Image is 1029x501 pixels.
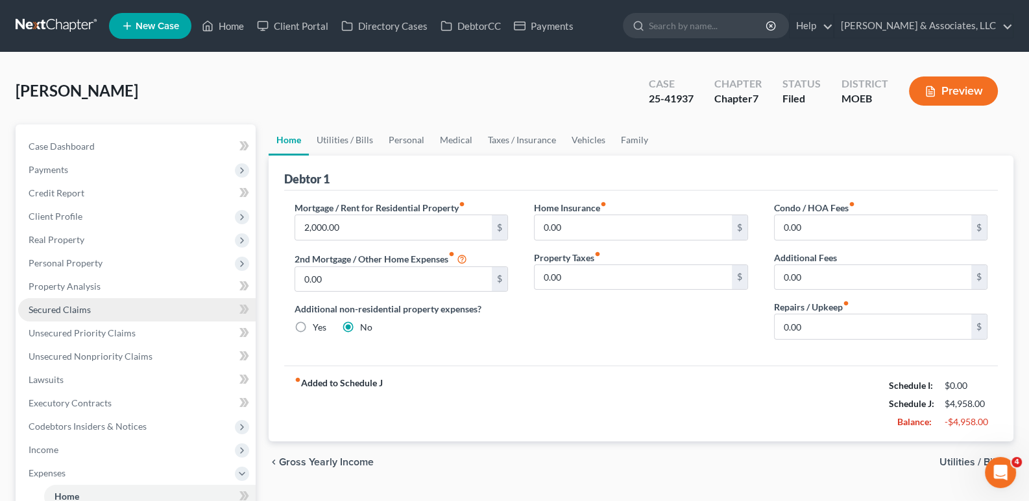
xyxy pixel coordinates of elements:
[939,457,1013,467] button: Utilities / Bills chevron_right
[295,201,465,215] label: Mortgage / Rent for Residential Property
[775,215,972,240] input: --
[834,14,1013,38] a: [PERSON_NAME] & Associates, LLC
[432,124,480,156] a: Medical
[295,215,492,240] input: --
[195,14,250,38] a: Home
[295,251,467,266] label: 2nd Mortgage / Other Home Expenses
[1011,457,1022,467] span: 4
[18,275,256,298] a: Property Analysis
[600,201,607,207] i: fiber_manual_record
[492,267,507,292] div: $
[284,171,330,187] div: Debtor 1
[775,314,972,339] input: --
[29,374,64,385] span: Lawsuits
[313,321,326,334] label: Yes
[18,368,256,391] a: Lawsuits
[29,257,103,268] span: Personal Property
[18,345,256,368] a: Unsecured Nonpriority Claims
[136,21,179,31] span: New Case
[889,398,934,409] strong: Schedule J:
[29,141,95,152] span: Case Dashboard
[480,124,564,156] a: Taxes / Insurance
[29,211,82,222] span: Client Profile
[269,457,279,467] i: chevron_left
[971,265,987,290] div: $
[29,164,68,175] span: Payments
[18,181,256,205] a: Credit Report
[295,267,492,292] input: --
[29,351,152,362] span: Unsecured Nonpriority Claims
[649,91,694,106] div: 25-41937
[309,124,381,156] a: Utilities / Bills
[782,76,821,91] div: Status
[945,397,987,410] div: $4,958.00
[889,380,933,391] strong: Schedule I:
[381,124,432,156] a: Personal
[459,201,465,207] i: fiber_manual_record
[774,201,855,215] label: Condo / HOA Fees
[732,215,747,240] div: $
[29,444,58,455] span: Income
[971,314,987,339] div: $
[971,215,987,240] div: $
[448,251,455,257] i: fiber_manual_record
[29,467,66,478] span: Expenses
[782,91,821,106] div: Filed
[434,14,507,38] a: DebtorCC
[714,76,762,91] div: Chapter
[535,215,732,240] input: --
[492,215,507,240] div: $
[29,281,101,292] span: Property Analysis
[534,201,607,215] label: Home Insurance
[841,76,888,91] div: District
[16,81,138,100] span: [PERSON_NAME]
[279,457,374,467] span: Gross Yearly Income
[774,300,849,314] label: Repairs / Upkeep
[613,124,656,156] a: Family
[295,377,383,431] strong: Added to Schedule J
[843,300,849,307] i: fiber_manual_record
[534,251,601,264] label: Property Taxes
[732,265,747,290] div: $
[594,251,601,257] i: fiber_manual_record
[649,76,694,91] div: Case
[29,421,147,432] span: Codebtors Insiders & Notices
[29,327,136,338] span: Unsecured Priority Claims
[909,76,998,106] button: Preview
[985,457,1016,488] iframe: Intercom live chat
[29,234,84,245] span: Real Property
[269,457,374,467] button: chevron_left Gross Yearly Income
[18,298,256,321] a: Secured Claims
[945,415,987,428] div: -$4,958.00
[18,391,256,415] a: Executory Contracts
[507,14,580,38] a: Payments
[29,187,84,198] span: Credit Report
[18,135,256,158] a: Case Dashboard
[790,14,833,38] a: Help
[714,91,762,106] div: Chapter
[295,302,509,316] label: Additional non-residential property expenses?
[753,92,758,104] span: 7
[250,14,335,38] a: Client Portal
[945,379,987,392] div: $0.00
[775,265,972,290] input: --
[774,251,837,264] label: Additional Fees
[939,457,1003,467] span: Utilities / Bills
[849,201,855,207] i: fiber_manual_record
[295,377,301,383] i: fiber_manual_record
[335,14,434,38] a: Directory Cases
[897,416,932,427] strong: Balance:
[649,14,768,38] input: Search by name...
[564,124,613,156] a: Vehicles
[18,321,256,345] a: Unsecured Priority Claims
[841,91,888,106] div: MOEB
[360,321,372,334] label: No
[269,124,309,156] a: Home
[29,397,112,408] span: Executory Contracts
[535,265,732,290] input: --
[29,304,91,315] span: Secured Claims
